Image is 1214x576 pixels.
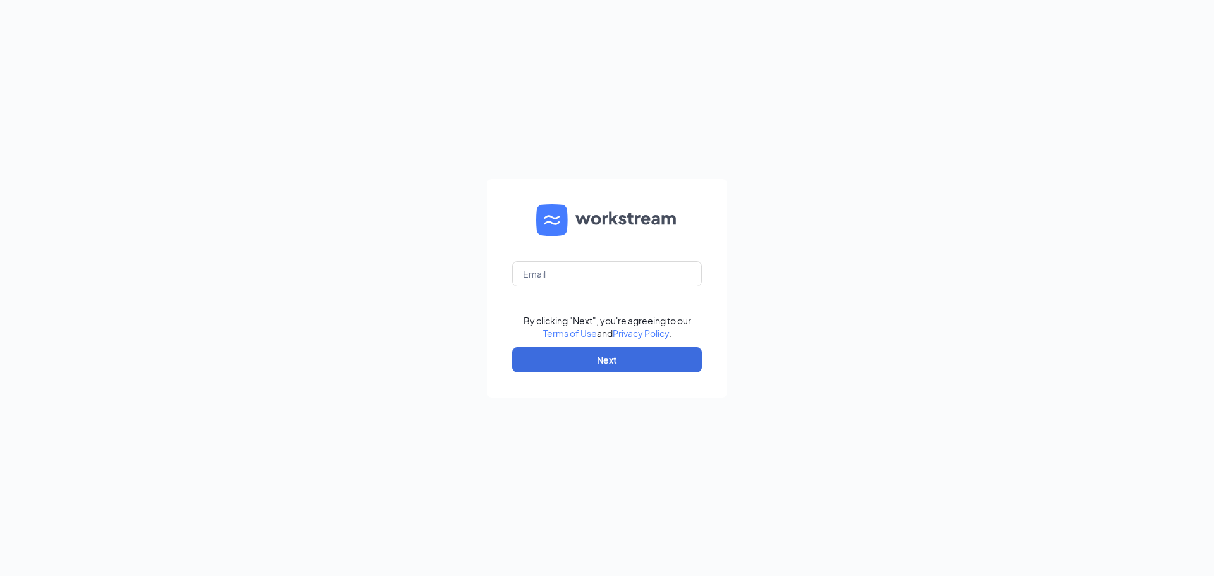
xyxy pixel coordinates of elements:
img: WS logo and Workstream text [536,204,678,236]
a: Terms of Use [543,328,597,339]
input: Email [512,261,702,286]
button: Next [512,347,702,372]
a: Privacy Policy [613,328,669,339]
div: By clicking "Next", you're agreeing to our and . [524,314,691,340]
